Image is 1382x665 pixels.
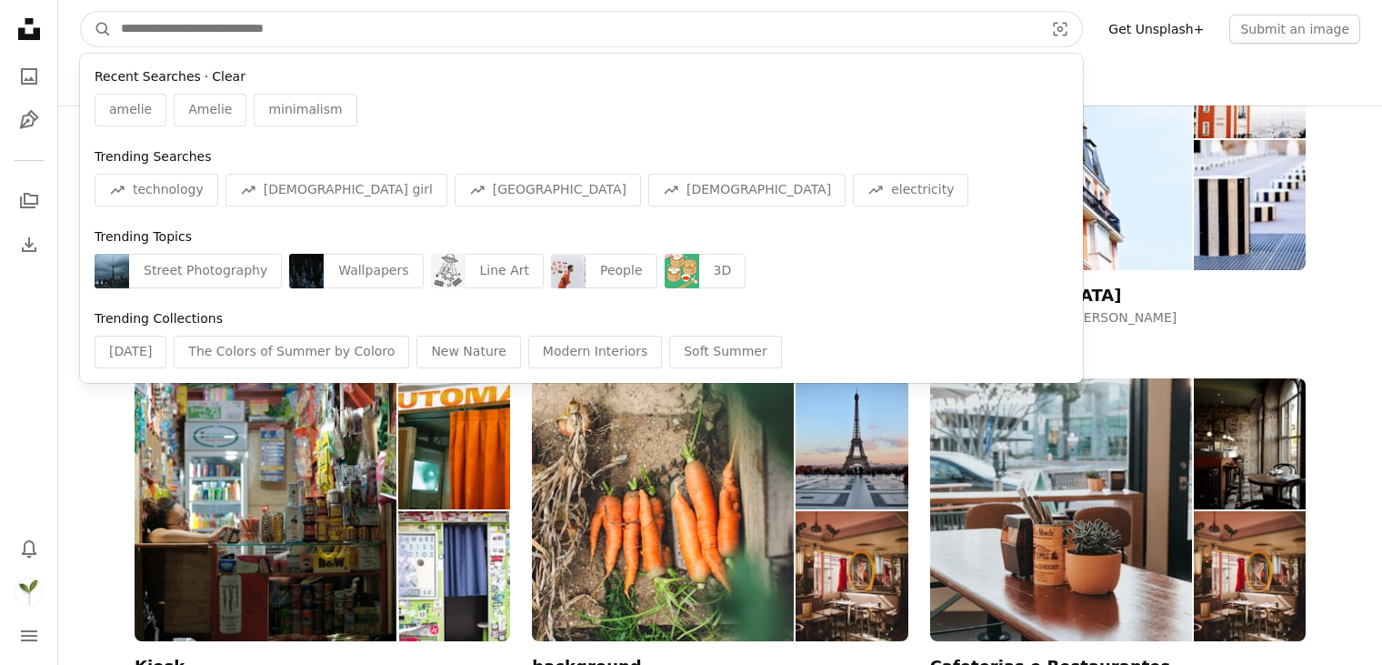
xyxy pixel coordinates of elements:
[398,378,510,509] img: photo-1598658896948-0b31b21f14c8
[416,336,520,368] div: New Nature
[95,336,166,368] div: [DATE]
[1194,378,1306,509] img: photo-1594873657136-ccd8c9f43866
[11,574,47,610] button: Profile
[930,7,1306,305] a: [GEOGRAPHIC_DATA]
[11,102,47,138] a: Illustrations
[324,254,423,288] div: Wallpapers
[1097,15,1215,44] a: Get Unsplash+
[133,181,204,199] span: technology
[135,378,396,641] img: photo-1662923449142-9b3545b449f4
[930,378,1192,641] img: photo-1583441012415-d8862aa02331
[891,181,954,199] span: electricity
[1194,140,1306,271] img: photo-1580299286358-74f7630be405
[1194,511,1306,642] img: photo-1610046101475-659f4c41a907
[686,181,831,199] span: [DEMOGRAPHIC_DATA]
[1229,15,1360,44] button: Submit an image
[586,254,657,288] div: People
[212,68,245,86] button: Clear
[129,254,282,288] div: Street Photography
[11,530,47,567] button: Notifications
[11,58,47,95] a: Photos
[11,11,47,51] a: Home — Unsplash
[699,254,746,288] div: 3D
[95,311,223,326] span: Trending Collections
[528,336,662,368] div: Modern Interiors
[109,101,152,119] span: amelie
[264,181,433,199] span: [DEMOGRAPHIC_DATA] girl
[796,378,907,509] img: photo-1583265266785-aab9e443ee68
[80,11,1083,47] form: Find visuals sitewide
[11,227,47,263] a: Download History
[466,254,544,288] div: Line Art
[11,183,47,219] a: Collections
[95,229,192,244] span: Trending Topics
[95,254,129,288] img: photo-1756135154174-add625f8721a
[174,336,409,368] div: The Colors of Summer by Coloro
[11,618,47,654] button: Menu
[95,149,211,164] span: Trending Searches
[289,254,324,288] img: premium_photo-1675873580289-213b32be1f1a
[431,254,466,288] img: premium_vector-1752709911696-27a744dc32d9
[930,309,1306,327] div: 16 images · Curated by
[796,511,907,642] img: photo-1610046101475-659f4c41a907
[669,336,781,368] div: Soft Summer
[532,378,794,641] img: photo-1654578513390-3efb00ded111
[1071,310,1177,325] a: [PERSON_NAME]
[95,68,201,86] span: Recent Searches
[95,68,1068,86] div: ·
[188,101,232,119] span: Amelie
[398,511,510,642] img: photo-1576338835437-bdf74ce69f20
[551,254,586,288] img: premium_photo-1756163700959-70915d58a694
[1038,12,1082,46] button: Visual search
[493,181,626,199] span: [GEOGRAPHIC_DATA]
[665,254,699,288] img: premium_vector-1733848647289-cab28616121b
[81,12,112,46] button: Search Unsplash
[15,578,44,607] img: Avatar of user Thao Kim Truong
[268,101,342,119] span: minimalism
